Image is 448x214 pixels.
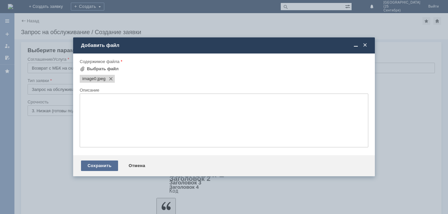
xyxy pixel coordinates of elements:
[80,59,367,64] div: Содержимое файла
[353,42,359,48] span: Свернуть (Ctrl + M)
[362,42,368,48] span: Закрыть
[80,88,367,92] div: Описание
[81,42,368,48] div: Добавить файл
[96,76,106,81] span: image0.jpeg
[82,76,96,81] span: image0.jpeg
[87,66,119,72] div: Выбрать файл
